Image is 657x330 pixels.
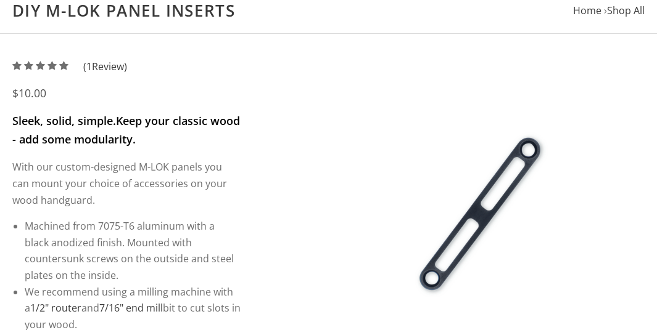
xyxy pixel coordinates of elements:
li: Machined from 7075-T6 aluminum with a black anodized finish. Mounted with countersunk screws on t... [25,218,241,284]
strong: Sleek, solid, simple. [12,113,116,128]
a: 7/16" end mill [99,301,163,315]
strong: Keep your classic wood - add some modularity. [12,113,240,147]
h1: DIY M-LOK Panel Inserts [12,1,645,21]
a: Home [573,4,601,17]
span: With our custom-designed M-LOK panels you can mount your choice of accessories on your wood handg... [12,160,227,206]
a: Shop All [607,4,645,17]
span: ( Review) [83,58,127,75]
a: (1Review) [12,60,127,73]
span: $10.00 [12,86,46,100]
li: › [604,2,645,19]
span: 1 [86,60,92,73]
a: 1/2" router [30,301,81,315]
